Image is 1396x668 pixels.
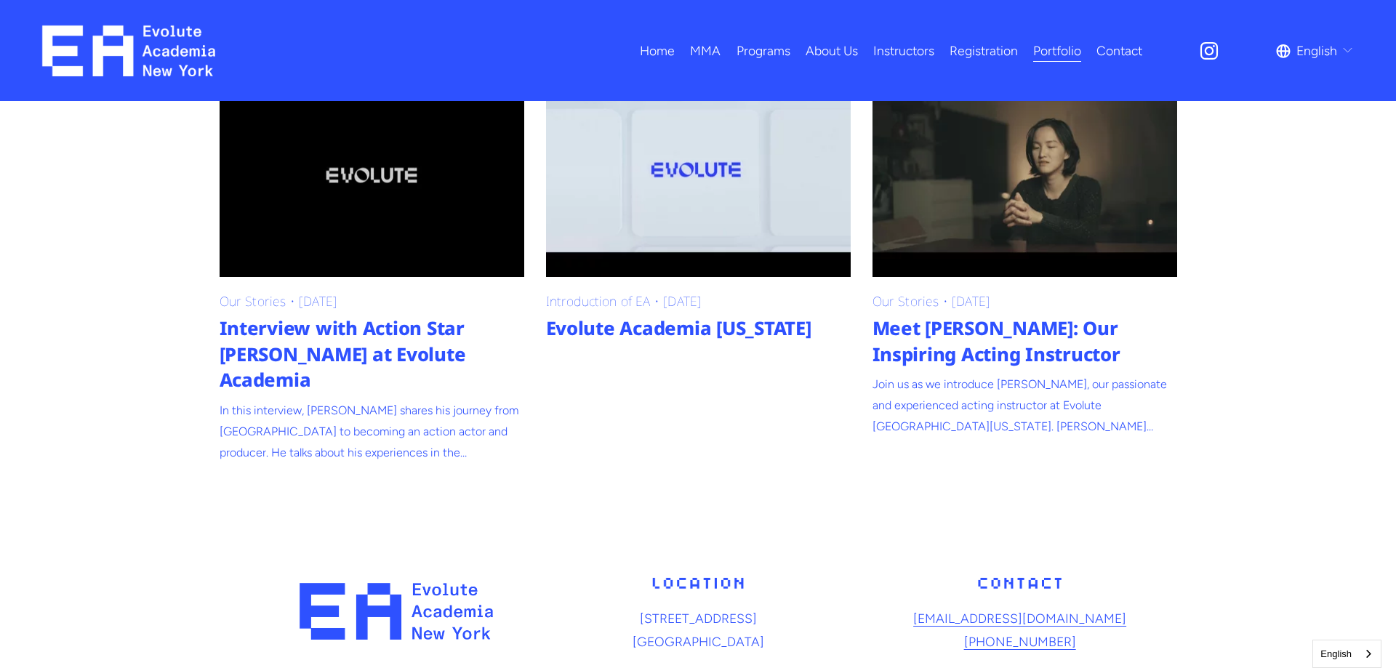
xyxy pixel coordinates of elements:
p: In this interview, [PERSON_NAME] shares his journey from [GEOGRAPHIC_DATA] to becoming an action ... [220,401,524,463]
a: Instagram [1198,40,1220,62]
img: EA [42,25,216,76]
p: [STREET_ADDRESS] [GEOGRAPHIC_DATA] [541,607,855,653]
div: • [DATE] [220,295,524,308]
a: Meet [PERSON_NAME]: Our Inspiring Acting Instructor [872,315,1177,368]
a: About Us [806,38,858,63]
span: MMA [690,39,721,63]
a: folder dropdown [737,38,790,63]
a: Our Stories [220,292,286,310]
a: [EMAIL_ADDRESS][DOMAIN_NAME] [913,607,1126,630]
div: • [DATE] [872,295,1177,308]
a: Meet Claire Hsu: Our Inspiring Acting Instructor [872,74,1177,277]
div: language picker [1276,38,1355,63]
a: Evolute Academia [US_STATE] [546,315,851,342]
a: Instructors [873,38,934,63]
a: Contact [1096,38,1142,63]
span: English [1296,39,1337,63]
a: Home [640,38,675,63]
a: Our Stories [872,292,939,310]
a: Registration [950,38,1018,63]
div: • [DATE] [546,295,851,308]
span: Programs [737,39,790,63]
section: Videos [220,85,1177,475]
p: Join us as we introduce [PERSON_NAME], our passionate and experienced acting instructor at Evolut... [872,374,1177,437]
a: Interview with Action Star Joe Suba at Evolute Academia [220,74,524,277]
a: Portfolio [1033,38,1081,63]
a: [PHONE_NUMBER] [964,630,1076,653]
a: Evolute Academia New York [546,74,851,277]
a: Introduction of EA [546,292,651,310]
a: Interview with Action Star [PERSON_NAME] at Evolute Academia [220,315,524,394]
aside: Language selected: English [1312,640,1381,668]
a: English [1313,640,1381,667]
a: folder dropdown [690,38,721,63]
